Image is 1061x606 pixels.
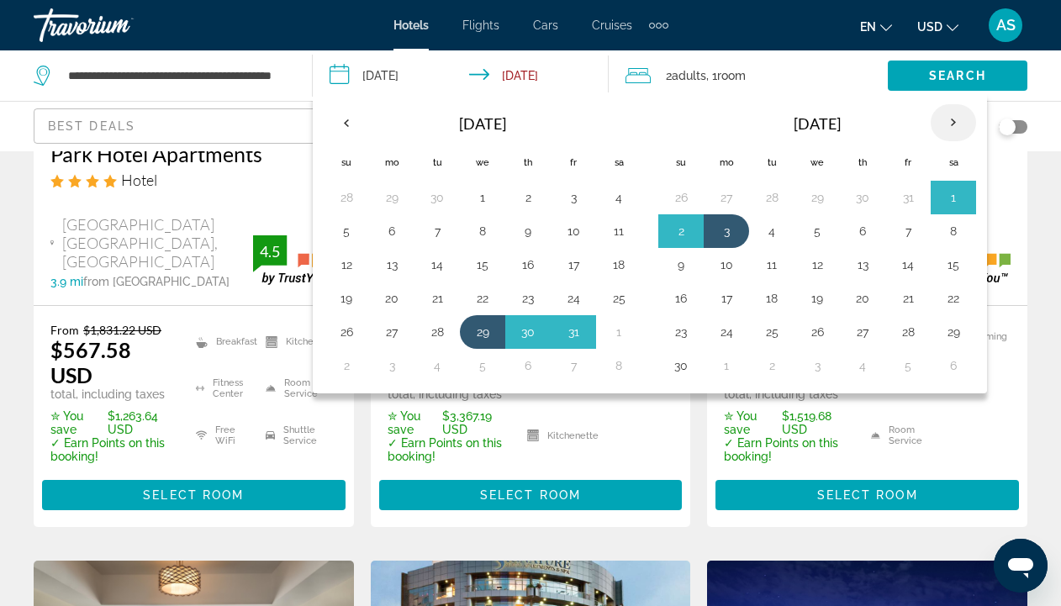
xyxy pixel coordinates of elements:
[42,480,346,510] button: Select Room
[929,69,986,82] span: Search
[50,387,175,401] p: total, including taxes
[187,323,257,361] li: Breakfast
[804,186,831,209] button: Day 29
[515,320,541,344] button: Day 30
[609,50,888,101] button: Travelers: 2 adults, 0 children
[424,320,451,344] button: Day 28
[469,354,496,377] button: Day 5
[378,320,405,344] button: Day 27
[253,235,337,285] img: trustyou-badge.svg
[83,275,230,288] span: from [GEOGRAPHIC_DATA]
[369,103,596,144] th: [DATE]
[480,488,581,502] span: Select Room
[62,215,253,271] span: [GEOGRAPHIC_DATA] [GEOGRAPHIC_DATA], [GEOGRAPHIC_DATA]
[378,287,405,310] button: Day 20
[462,18,499,32] span: Flights
[48,116,340,136] mat-select: Sort by
[940,320,967,344] button: Day 29
[994,539,1048,593] iframe: Кнопка запуска окна обмена сообщениями
[592,18,632,32] a: Cruises
[515,287,541,310] button: Day 23
[48,119,135,133] span: Best Deals
[706,64,746,87] span: , 1
[560,186,587,209] button: Day 3
[895,354,921,377] button: Day 5
[50,409,175,436] p: $1,263.64 USD
[515,354,541,377] button: Day 6
[333,354,360,377] button: Day 2
[713,287,740,310] button: Day 17
[672,69,706,82] span: Adults
[533,18,558,32] a: Cars
[424,287,451,310] button: Day 21
[560,253,587,277] button: Day 17
[605,354,632,377] button: Day 8
[605,287,632,310] button: Day 25
[388,409,439,436] span: ✮ You save
[704,103,931,144] th: [DATE]
[758,354,785,377] button: Day 2
[333,320,360,344] button: Day 26
[849,253,876,277] button: Day 13
[515,186,541,209] button: Day 2
[895,253,921,277] button: Day 14
[668,287,694,310] button: Day 16
[940,287,967,310] button: Day 22
[378,219,405,243] button: Day 6
[333,253,360,277] button: Day 12
[469,320,496,344] button: Day 29
[605,219,632,243] button: Day 11
[560,219,587,243] button: Day 10
[424,253,451,277] button: Day 14
[143,488,244,502] span: Select Room
[393,18,429,32] a: Hotels
[849,186,876,209] button: Day 30
[50,171,337,189] div: 4 star Hotel
[804,320,831,344] button: Day 26
[668,186,694,209] button: Day 26
[50,337,131,387] ins: $567.58 USD
[804,287,831,310] button: Day 19
[984,8,1027,43] button: User Menu
[715,480,1019,510] button: Select Room
[860,14,892,39] button: Change language
[758,320,785,344] button: Day 25
[666,64,706,87] span: 2
[804,219,831,243] button: Day 5
[713,219,740,243] button: Day 3
[940,253,967,277] button: Day 15
[940,186,967,209] button: Day 1
[388,436,507,463] p: ✓ Earn Points on this booking!
[50,141,337,166] a: Park Hotel Apartments
[187,416,257,455] li: Free WiFi
[817,488,918,502] span: Select Room
[187,370,257,408] li: Fitness Center
[895,186,921,209] button: Day 31
[715,483,1019,502] a: Select Room
[895,287,921,310] button: Day 21
[83,323,161,337] del: $1,831.22 USD
[50,275,83,288] span: 3.9 mi
[121,171,157,189] span: Hotel
[804,354,831,377] button: Day 3
[378,186,405,209] button: Day 29
[379,480,683,510] button: Select Room
[324,103,369,142] button: Previous month
[940,219,967,243] button: Day 8
[50,436,175,463] p: ✓ Earn Points on this booking!
[649,12,668,39] button: Extra navigation items
[849,219,876,243] button: Day 6
[717,69,746,82] span: Room
[713,253,740,277] button: Day 10
[895,219,921,243] button: Day 7
[668,354,694,377] button: Day 30
[515,253,541,277] button: Day 16
[724,409,778,436] span: ✮ You save
[333,186,360,209] button: Day 28
[917,20,942,34] span: USD
[895,320,921,344] button: Day 28
[313,50,609,101] button: Check-in date: Oct 29, 2025 Check-out date: Nov 3, 2025
[469,186,496,209] button: Day 1
[668,320,694,344] button: Day 23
